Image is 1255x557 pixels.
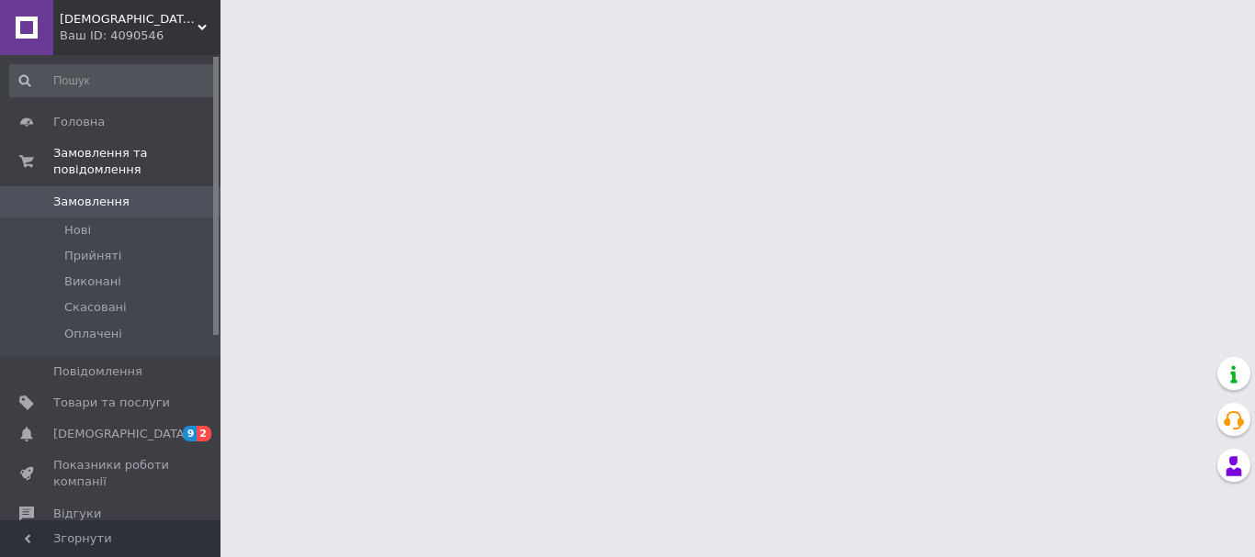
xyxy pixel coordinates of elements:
[53,457,170,490] span: Показники роботи компанії
[53,395,170,411] span: Товари та послуги
[64,248,121,264] span: Прийняті
[53,194,130,210] span: Замовлення
[53,114,105,130] span: Головна
[64,326,122,342] span: Оплачені
[53,506,101,522] span: Відгуки
[53,145,220,178] span: Замовлення та повідомлення
[53,426,189,442] span: [DEMOGRAPHIC_DATA]
[60,28,220,44] div: Ваш ID: 4090546
[197,426,211,441] span: 2
[64,273,121,290] span: Виконані
[183,426,198,441] span: 9
[53,363,142,380] span: Повідомлення
[60,11,198,28] span: БудМаркет СТВ
[64,299,127,316] span: Скасовані
[9,64,217,97] input: Пошук
[64,222,91,239] span: Нові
